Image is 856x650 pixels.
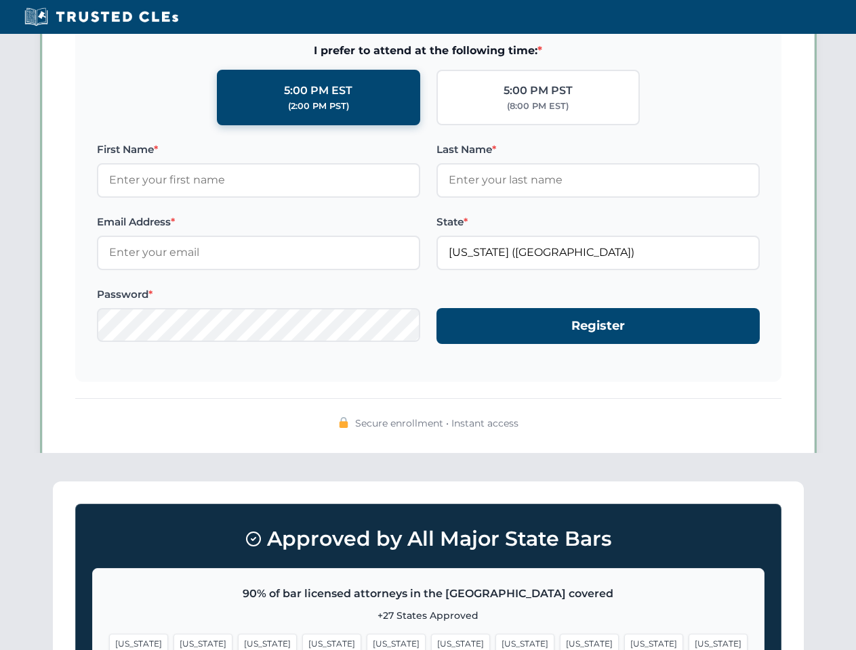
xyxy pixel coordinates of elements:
[436,214,760,230] label: State
[355,416,518,431] span: Secure enrollment • Instant access
[97,286,420,303] label: Password
[436,142,760,158] label: Last Name
[288,100,349,113] div: (2:00 PM PST)
[284,82,352,100] div: 5:00 PM EST
[97,163,420,197] input: Enter your first name
[436,308,760,344] button: Register
[436,163,760,197] input: Enter your last name
[97,214,420,230] label: Email Address
[109,608,748,623] p: +27 States Approved
[97,236,420,269] input: Enter your email
[92,521,765,557] h3: Approved by All Major State Bars
[109,585,748,603] p: 90% of bar licensed attorneys in the [GEOGRAPHIC_DATA] covered
[507,100,569,113] div: (8:00 PM EST)
[436,236,760,269] input: Florida (FL)
[504,82,573,100] div: 5:00 PM PST
[97,142,420,158] label: First Name
[20,7,182,27] img: Trusted CLEs
[97,42,760,60] span: I prefer to attend at the following time:
[338,417,349,428] img: 🔒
